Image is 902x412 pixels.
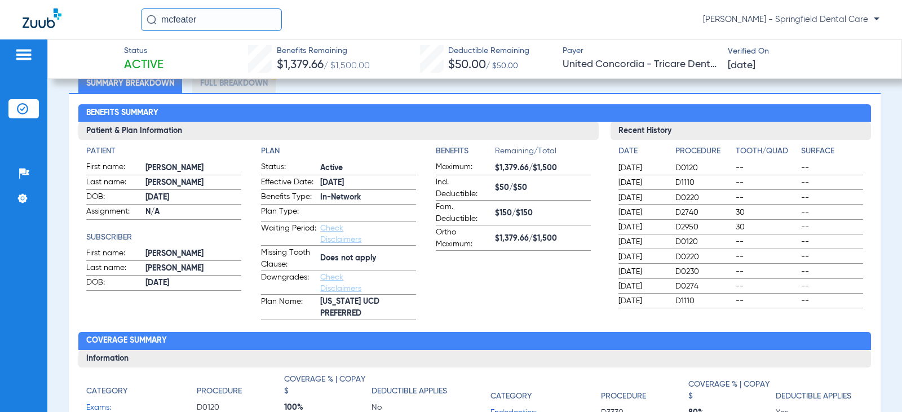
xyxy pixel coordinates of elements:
app-breakdown-title: Tooth/Quad [736,145,797,161]
h3: Recent History [611,122,870,140]
span: D0230 [675,266,731,277]
h4: Procedure [675,145,731,157]
app-breakdown-title: Category [86,374,197,401]
app-breakdown-title: Subscriber [86,232,241,243]
h4: Tooth/Quad [736,145,797,157]
li: Full Breakdown [192,73,276,93]
span: D0120 [675,162,731,174]
span: $50/$50 [495,182,591,194]
span: -- [801,221,863,233]
span: Downgrades: [261,272,316,294]
span: 30 [736,207,797,218]
span: [DATE] [618,162,666,174]
span: -- [736,266,797,277]
span: First name: [86,161,142,175]
span: -- [801,266,863,277]
app-breakdown-title: Deductible Applies [372,374,459,401]
app-breakdown-title: Deductible Applies [776,374,863,406]
span: Benefits Remaining [277,45,370,57]
span: Remaining/Total [495,145,591,161]
span: -- [736,162,797,174]
span: Status: [261,161,316,175]
span: Does not apply [320,252,416,264]
h4: Patient [86,145,241,157]
span: Plan Type: [261,206,316,221]
span: [DATE] [145,277,241,289]
app-breakdown-title: Procedure [675,145,731,161]
span: [DATE] [618,177,666,188]
span: Last name: [86,176,142,190]
span: $1,379.66/$1,500 [495,162,591,174]
span: D1110 [675,177,731,188]
input: Search for patients [141,8,282,31]
span: Verified On [728,46,883,57]
span: [PERSON_NAME] - Springfield Dental Care [703,14,879,25]
h4: Plan [261,145,416,157]
span: [DATE] [728,59,755,73]
app-breakdown-title: Procedure [601,374,688,406]
span: [PERSON_NAME] [145,263,241,274]
app-breakdown-title: Coverage % | Copay $ [284,374,372,401]
span: -- [801,251,863,263]
h4: Coverage % | Copay $ [688,379,770,402]
h2: Coverage Summary [78,332,870,350]
a: Check Disclaimers [320,224,361,243]
span: Active [124,57,163,73]
span: / $50.00 [486,62,518,70]
span: Ind. Deductible: [436,176,491,200]
span: [DATE] [618,236,666,247]
span: $150/$150 [495,207,591,219]
span: $1,379.66 [277,59,324,71]
span: N/A [145,206,241,218]
span: -- [736,281,797,292]
img: Zuub Logo [23,8,61,28]
span: [PERSON_NAME] [145,177,241,189]
span: [US_STATE] UCD PREFERRED [320,296,416,320]
span: In-Network [320,192,416,203]
span: -- [736,295,797,307]
h4: Procedure [601,391,646,402]
span: D0120 [675,236,731,247]
span: -- [736,251,797,263]
span: Fam. Deductible: [436,201,491,225]
li: Summary Breakdown [78,73,182,93]
span: Maximum: [436,161,491,175]
span: -- [801,192,863,203]
h4: Deductible Applies [776,391,851,402]
h4: Procedure [197,386,242,397]
span: -- [736,192,797,203]
h4: Coverage % | Copay $ [284,374,366,397]
app-breakdown-title: Date [618,145,666,161]
h3: Information [78,350,870,368]
span: DOB: [86,191,142,205]
span: -- [801,162,863,174]
app-breakdown-title: Surface [801,145,863,161]
span: [PERSON_NAME] [145,248,241,260]
h4: Category [490,391,532,402]
h4: Deductible Applies [372,386,447,397]
span: [DATE] [618,207,666,218]
h4: Date [618,145,666,157]
span: DOB: [86,277,142,290]
span: [DATE] [618,295,666,307]
span: Payer [563,45,718,57]
span: [DATE] [618,266,666,277]
span: Deductible Remaining [448,45,529,57]
span: Active [320,162,416,174]
span: 30 [736,221,797,233]
span: [DATE] [618,251,666,263]
span: [DATE] [618,192,666,203]
span: -- [801,236,863,247]
span: Assignment: [86,206,142,219]
span: [DATE] [618,221,666,233]
a: Check Disclaimers [320,273,361,293]
app-breakdown-title: Benefits [436,145,495,161]
span: D1110 [675,295,731,307]
span: $1,379.66/$1,500 [495,233,591,245]
span: [DATE] [320,177,416,189]
span: Last name: [86,262,142,276]
h2: Benefits Summary [78,104,870,122]
span: Plan Name: [261,296,316,320]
